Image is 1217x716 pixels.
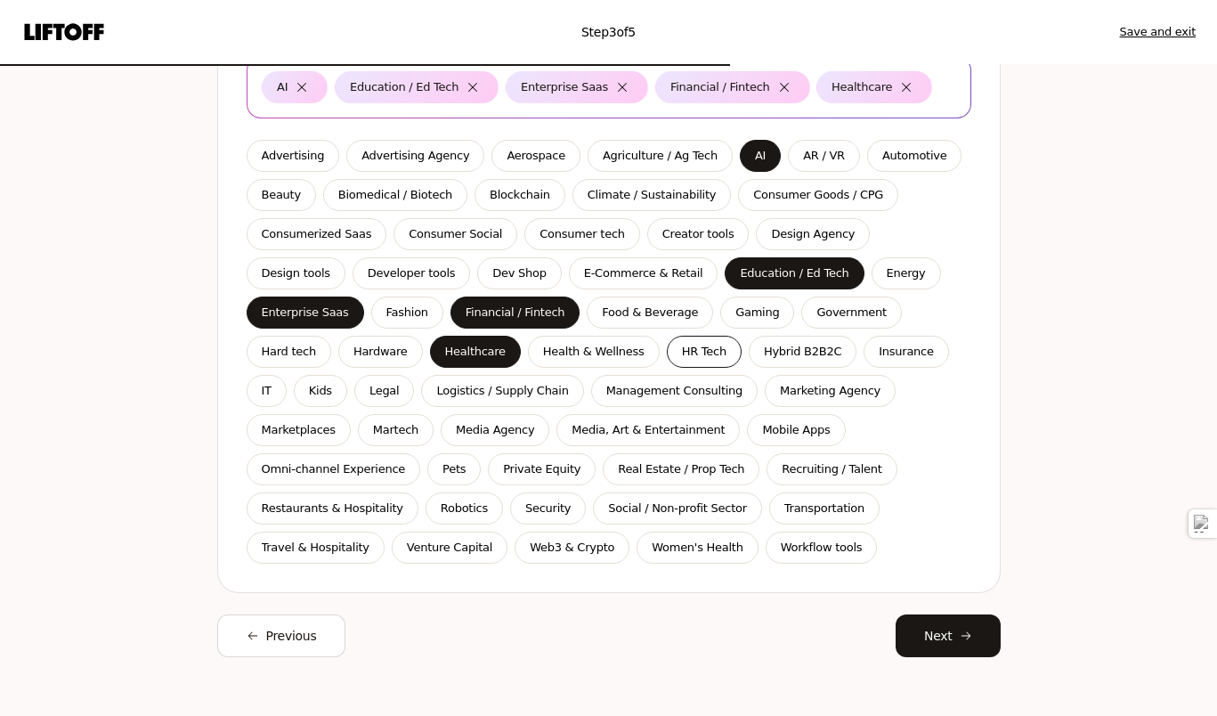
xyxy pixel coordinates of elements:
p: Education / Ed Tech [350,78,458,96]
p: Media, Art & Entertainment [572,421,725,439]
div: AR / VR [803,147,845,165]
div: Legal [369,382,400,400]
p: Consumer Goods / CPG [753,186,883,204]
p: Education / Ed Tech [740,264,848,282]
div: HR Tech [682,343,726,361]
p: Health & Wellness [543,343,645,361]
p: Creator tools [662,225,734,243]
span: Previous [266,625,317,647]
button: Next [896,614,1001,657]
p: Hard tech [262,343,316,361]
p: Hardware [353,343,408,361]
p: Design Agency [771,225,855,243]
div: Aerospace [507,147,564,165]
button: Previous [217,614,346,657]
div: Energy [887,264,926,282]
p: Fashion [386,304,428,321]
p: Travel & Hospitality [262,539,369,557]
p: Food & Beverage [602,304,698,321]
p: Private Equity [503,460,580,478]
p: Social / Non-profit Sector [608,500,747,517]
p: Biomedical / Biotech [338,186,452,204]
div: Real Estate / Prop Tech [618,460,744,478]
p: Transportation [784,500,864,517]
p: Design tools [262,264,330,282]
p: AI [755,147,766,165]
p: Martech [373,421,418,439]
p: Marketing Agency [780,382,880,400]
p: E-Commerce & Retail [584,264,703,282]
p: Blockchain [490,186,550,204]
p: Dev Shop [492,264,546,282]
p: Venture Capital [407,539,492,557]
div: Financial / Fintech [670,78,770,96]
p: Restaurants & Hospitality [262,500,403,517]
p: Management Consulting [606,382,742,400]
div: Web3 & Crypto [530,539,614,557]
p: Automotive [882,147,947,165]
p: Hybrid B2B2C [764,343,841,361]
p: IT [262,382,272,400]
p: Media Agency [456,421,534,439]
p: Financial / Fintech [466,304,565,321]
p: Consumer tech [540,225,625,243]
div: Mobile Apps [762,421,830,439]
p: Omni-channel Experience [262,460,406,478]
p: Insurance [879,343,933,361]
p: Marketplaces [262,421,336,439]
div: Recruiting / Talent [782,460,881,478]
button: Save and exit [1120,23,1196,41]
p: Robotics [441,500,488,517]
div: Logistics / Supply Chain [436,382,568,400]
p: Enterprise Saas [262,304,349,321]
div: Women's Health [652,539,742,557]
p: Advertising [262,147,325,165]
p: Agriculture / Ag Tech [603,147,718,165]
p: Beauty [262,186,301,204]
p: Gaming [735,304,779,321]
p: Pets [442,460,466,478]
div: Workflow tools [781,539,863,557]
div: Advertising Agency [361,147,469,165]
p: Enterprise Saas [521,78,608,96]
div: Healthcare [832,78,892,96]
p: Developer tools [368,264,455,282]
p: Healthcare [445,343,506,361]
p: Consumer Social [409,225,502,243]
